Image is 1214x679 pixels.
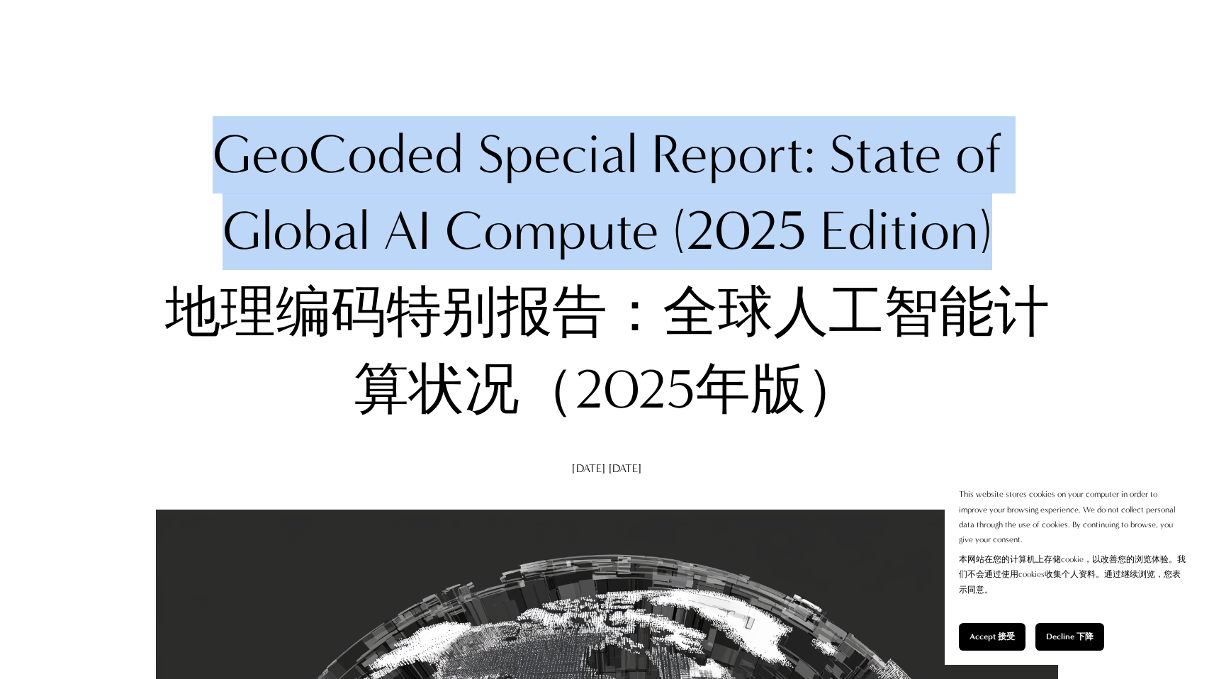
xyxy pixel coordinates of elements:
p: This website stores cookies on your computer in order to improve your browsing experience. We do ... [959,487,1186,597]
font: 接受 [998,632,1015,641]
font: 本网站在您的计算机上存储cookie，以改善您的浏览体验。我们不会通过使用cookies收集个人资料。通过继续浏览，您表示同意。 [959,552,1186,597]
button: Decline 下降 [1035,623,1104,651]
section: Cookie banner [945,473,1200,665]
font: 下降 [1077,632,1094,641]
h1: GeoCoded Special Report: State of Global AI Compute (2025 Edition) [156,116,1057,429]
span: Accept [969,631,1015,643]
button: Accept 接受 [959,623,1025,651]
span: [DATE] [572,461,641,475]
span: Decline [1046,631,1094,643]
font: [DATE] [609,461,642,475]
font: 地理编码特别报告：全球人工智能计算状况（2025年版） [156,274,1057,428]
